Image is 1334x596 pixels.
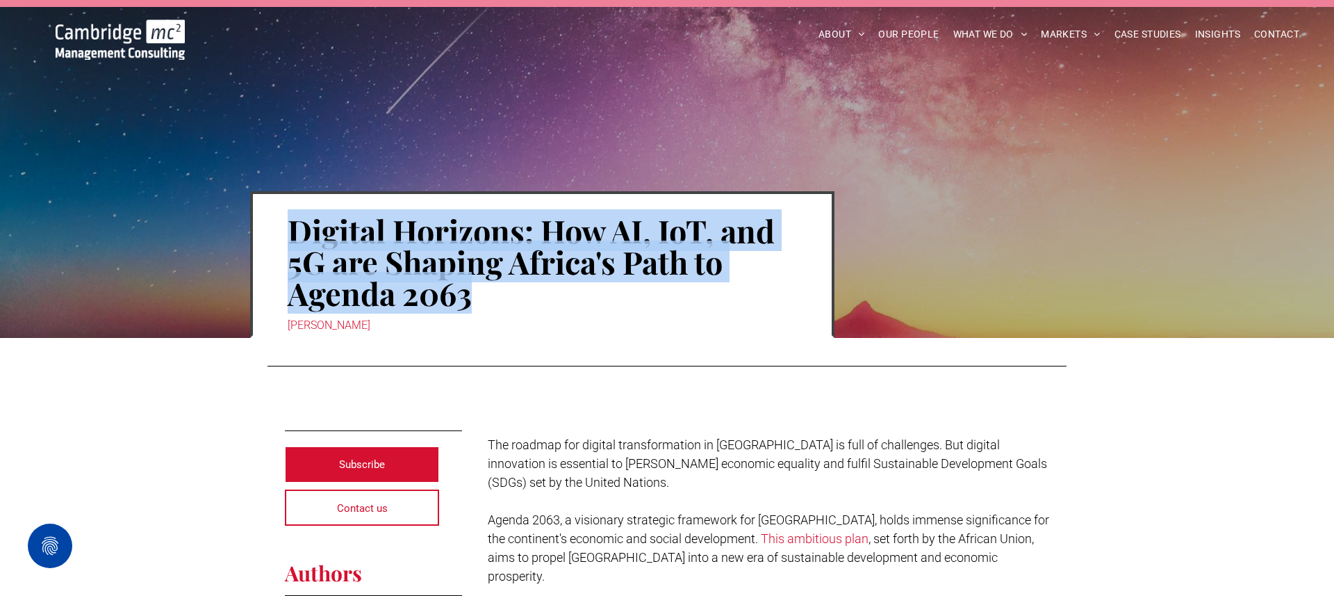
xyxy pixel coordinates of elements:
a: MARKETS [1034,24,1107,45]
span: Agenda 2063, a visionary strategic framework for [GEOGRAPHIC_DATA], holds immense significance fo... [488,513,1049,546]
span: Authors [285,559,362,587]
span: The roadmap for digital transformation in [GEOGRAPHIC_DATA] is full of challenges. But digital in... [488,437,1047,490]
a: OUR PEOPLE [871,24,946,45]
a: Contact us [285,490,439,526]
span: Contact us [337,491,388,526]
a: ABOUT [812,24,872,45]
a: CASE STUDIES [1107,24,1188,45]
a: This ambitious plan [761,531,868,546]
span: Subscribe [339,447,385,482]
a: INSIGHTS [1188,24,1247,45]
img: Go to Homepage [56,19,185,60]
span: , set forth by the African Union, aims to propel [GEOGRAPHIC_DATA] into a new era of sustainable ... [488,531,1034,583]
a: Your Business Transformed | Cambridge Management Consulting [56,22,185,36]
h1: Digital Horizons: How AI, IoT, and 5G are Shaping Africa's Path to Agenda 2063 [288,214,797,310]
a: Subscribe [285,446,439,483]
a: CONTACT [1247,24,1306,45]
a: WHAT WE DO [946,24,1035,45]
div: [PERSON_NAME] [288,316,797,335]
